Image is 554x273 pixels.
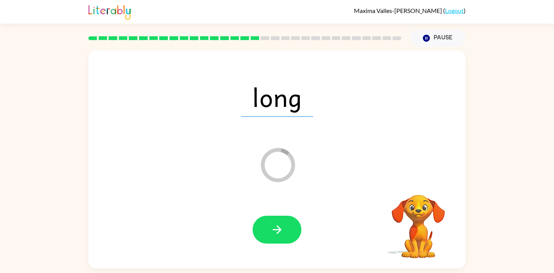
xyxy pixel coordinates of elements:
[354,7,443,14] span: Maxima Valles-[PERSON_NAME]
[445,7,464,14] a: Logout
[410,29,466,47] button: Pause
[380,183,456,259] video: Your browser must support playing .mp4 files to use Literably. Please try using another browser.
[88,3,131,20] img: Literably
[354,7,466,14] div: ( )
[241,77,313,117] span: long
